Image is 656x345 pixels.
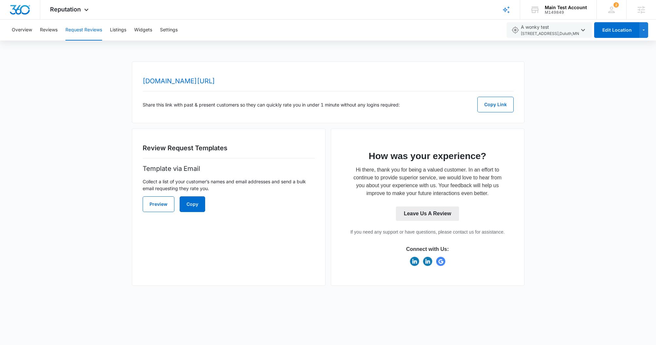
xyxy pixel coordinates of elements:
[143,196,174,212] button: Preview
[506,22,592,38] button: A wonky test[STREET_ADDRESS],Duluth,MN
[352,166,503,197] p: Hi there, thank you for being a valued customer. In an effort to continue to provide superior ser...
[349,150,506,162] p: How was your experience?
[143,164,315,173] p: Template via Email
[349,246,506,253] p: Connect with Us:
[143,97,514,112] div: Share this link with past & present customers so they can quickly rate you in under 1 minute with...
[613,2,619,8] div: notifications count
[545,5,587,10] div: account name
[50,6,81,13] span: Reputation
[110,20,126,41] button: Listings
[134,20,152,41] button: Widgets
[613,2,619,8] span: 2
[180,196,205,212] button: Copy
[410,257,419,266] img: Linkedin
[160,20,178,41] button: Settings
[521,31,579,37] span: [STREET_ADDRESS] , Duluth , MN
[396,206,459,221] a: Leave Us A Review
[594,22,639,38] button: Edit Location
[521,24,579,37] span: A wonky test
[12,20,32,41] button: Overview
[143,77,215,85] a: [DOMAIN_NAME][URL]
[423,257,432,266] img: Linkedin
[143,143,315,153] h2: Review Request Templates
[349,229,506,235] p: If you need any support or have questions, please contact us for assistance.
[545,10,587,15] div: account id
[143,178,315,192] p: Collect a list of your customer’s names and email addresses and send a bulk email requesting they...
[65,20,102,41] button: Request Reviews
[436,257,445,266] img: Google My Business
[477,97,514,112] button: Copy Link
[40,20,58,41] button: Reviews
